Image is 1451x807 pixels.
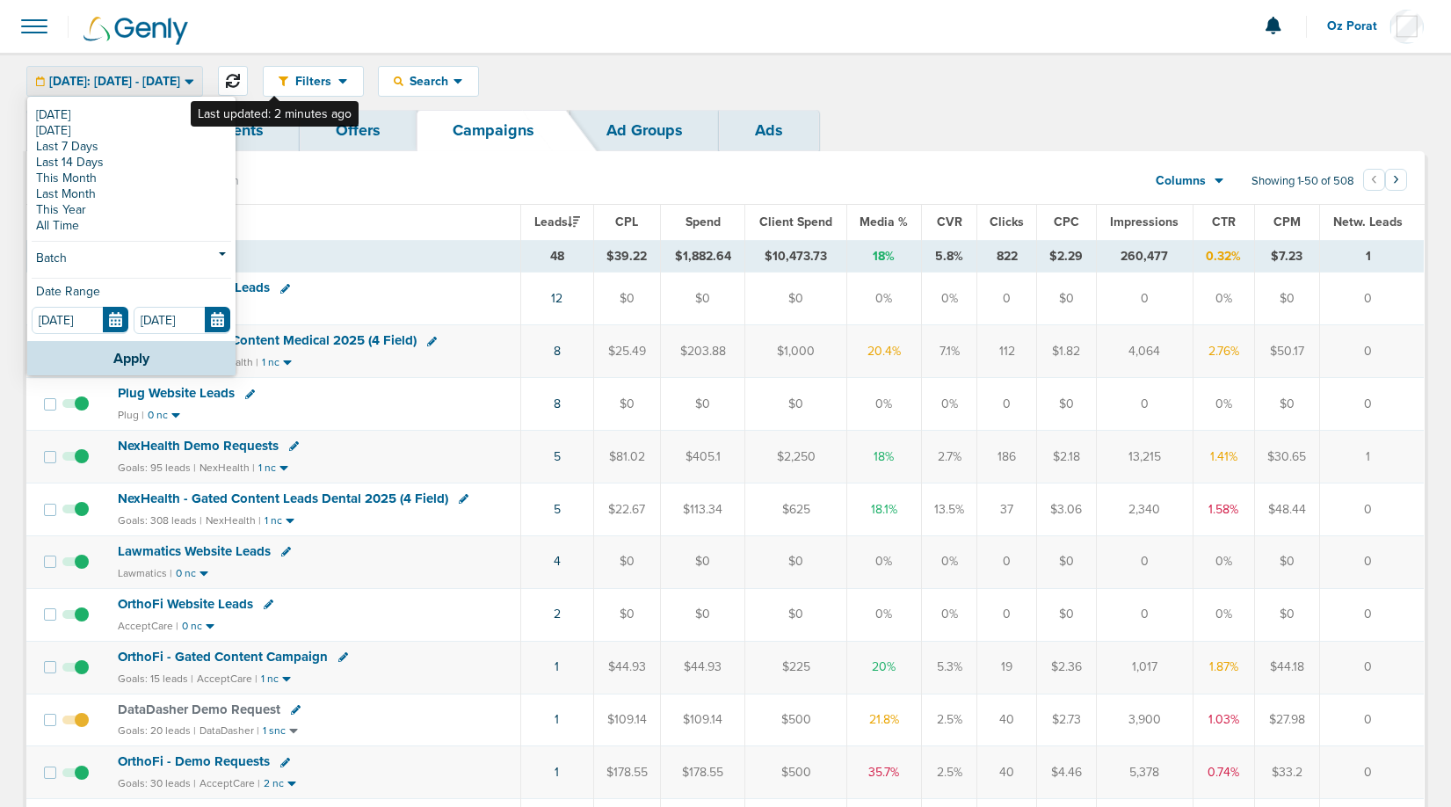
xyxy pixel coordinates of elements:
td: 1 [1319,431,1424,483]
span: Clicks [990,214,1024,229]
td: 40 [977,694,1037,746]
small: 0 nc [182,620,202,633]
td: $25.49 [593,325,661,378]
td: $2,250 [745,431,846,483]
td: 186 [977,431,1037,483]
td: 13.5% [922,483,977,535]
td: 0.32% [1193,240,1254,273]
a: Batch [32,249,231,271]
td: 0 [1319,694,1424,746]
td: $0 [1037,273,1096,325]
span: NexHealth - Gated Content Medical 2025 (4 Field) [118,332,417,348]
td: 0 [1319,641,1424,694]
td: 0 [1319,746,1424,799]
td: $0 [661,378,745,431]
td: $0 [745,588,846,641]
td: 0% [922,378,977,431]
td: $27.98 [1254,694,1319,746]
a: [DATE] [32,123,231,139]
td: 0 [977,535,1037,588]
span: Showing 1-50 of 508 [1251,174,1354,189]
td: 5.3% [922,641,977,694]
td: 13,215 [1096,431,1193,483]
a: Dashboard [26,110,178,151]
button: Go to next page [1385,169,1407,191]
td: $0 [661,535,745,588]
td: 0% [846,378,921,431]
td: $203.88 [661,325,745,378]
td: $44.93 [593,641,661,694]
td: 7.1% [922,325,977,378]
td: $0 [593,273,661,325]
small: 0 nc [176,567,196,580]
td: $0 [661,588,745,641]
td: $1,000 [745,325,846,378]
td: $48.44 [1254,483,1319,535]
td: $44.93 [661,641,745,694]
a: 4 [554,554,561,569]
td: 18.1% [846,483,921,535]
td: 0 [1096,588,1193,641]
td: TOTALS ( ) [107,240,521,273]
td: $10,473.73 [745,240,846,273]
td: $109.14 [661,694,745,746]
small: Goals: 20 leads | [118,724,196,738]
ul: Pagination [1363,171,1407,193]
a: 1 [555,659,559,674]
td: $2.36 [1037,641,1096,694]
td: 48 [521,240,593,273]
a: Last Month [32,186,231,202]
td: $113.34 [661,483,745,535]
small: 1 nc [261,672,279,686]
div: Last updated: 2 minutes ago [191,101,359,127]
span: Client Spend [759,214,832,229]
small: AcceptCare | [118,620,178,632]
td: 822 [977,240,1037,273]
td: 0 [1319,588,1424,641]
span: Leads [534,214,580,229]
small: 0 nc [148,409,168,422]
td: 3,900 [1096,694,1193,746]
small: Goals: 95 leads | [118,462,196,475]
td: 40 [977,746,1037,799]
td: $0 [1254,273,1319,325]
span: Spend [686,214,721,229]
td: 260,477 [1096,240,1193,273]
td: 35.7% [846,746,921,799]
small: 1 snc [263,724,286,738]
a: This Month [32,171,231,186]
span: OrthoFi - Demo Requests [118,753,270,769]
td: 0 [1096,378,1193,431]
span: Filters [288,74,338,89]
td: 5,378 [1096,746,1193,799]
span: CPM [1273,214,1301,229]
span: CPL [615,214,638,229]
td: $0 [1254,378,1319,431]
a: 1 [555,765,559,780]
td: $0 [1037,588,1096,641]
small: Lawmatics | [118,567,172,579]
td: $2.29 [1037,240,1096,273]
small: 2 nc [264,777,284,790]
td: 0% [846,535,921,588]
a: 1 [555,712,559,727]
img: Genly [83,17,188,45]
td: $1.82 [1037,325,1096,378]
td: 0 [977,378,1037,431]
span: Impressions [1110,214,1179,229]
small: Goals: 308 leads | [118,514,202,527]
a: Last 14 Days [32,155,231,171]
span: CPC [1054,214,1079,229]
span: Netw. Leads [1333,214,1403,229]
td: $0 [1254,535,1319,588]
small: 1 nc [258,462,276,475]
td: 0.74% [1193,746,1254,799]
td: 0 [1319,535,1424,588]
td: 20% [846,641,921,694]
span: OrthoFi - Gated Content Campaign [118,649,328,665]
a: 12 [551,291,562,306]
small: DataDasher | [200,724,259,737]
a: Last 7 Days [32,139,231,155]
span: Search [403,74,453,89]
td: 0% [846,588,921,641]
